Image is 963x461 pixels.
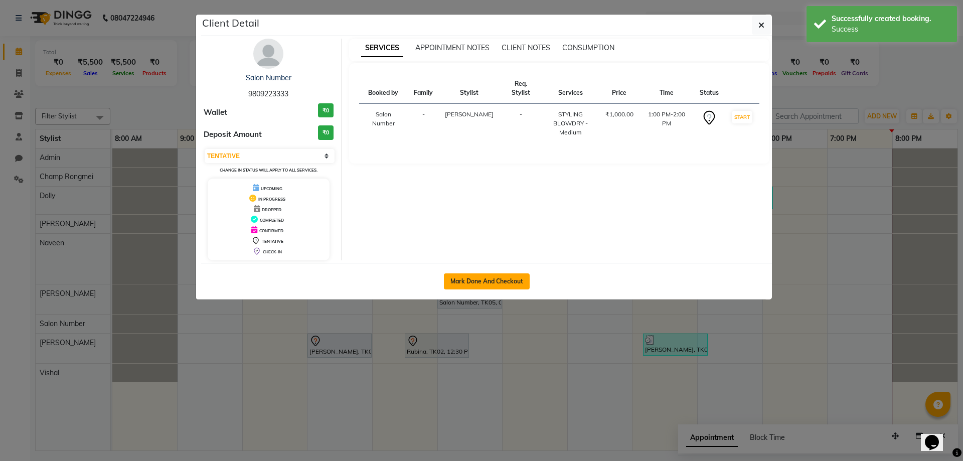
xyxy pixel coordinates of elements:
span: CONFIRMED [259,228,283,233]
th: Time [639,73,694,104]
th: Req. Stylist [500,73,542,104]
td: - [408,104,439,143]
span: APPOINTMENT NOTES [415,43,490,52]
span: CHECK-IN [263,249,282,254]
span: SERVICES [361,39,403,57]
h3: ₹0 [318,103,334,118]
span: DROPPED [262,207,281,212]
img: avatar [253,39,283,69]
iframe: chat widget [921,421,953,451]
th: Services [542,73,599,104]
th: Family [408,73,439,104]
h5: Client Detail [202,16,259,31]
button: START [732,111,752,123]
th: Status [694,73,725,104]
div: Successfully created booking. [832,14,949,24]
span: 9809223333 [248,89,288,98]
span: Deposit Amount [204,129,262,140]
span: CLIENT NOTES [502,43,550,52]
small: Change in status will apply to all services. [220,168,317,173]
th: Stylist [439,73,500,104]
th: Booked by [359,73,408,104]
div: STYLING BLOWDRY - Medium [548,110,593,137]
span: COMPLETED [260,218,284,223]
td: - [500,104,542,143]
a: Salon Number [246,73,291,82]
div: ₹1,000.00 [605,110,633,119]
h3: ₹0 [318,125,334,140]
span: [PERSON_NAME] [445,110,494,118]
span: TENTATIVE [262,239,283,244]
td: Salon Number [359,104,408,143]
span: UPCOMING [261,186,282,191]
span: Wallet [204,107,227,118]
div: Success [832,24,949,35]
button: Mark Done And Checkout [444,273,530,289]
td: 1:00 PM-2:00 PM [639,104,694,143]
span: IN PROGRESS [258,197,285,202]
th: Price [599,73,639,104]
span: CONSUMPTION [562,43,614,52]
